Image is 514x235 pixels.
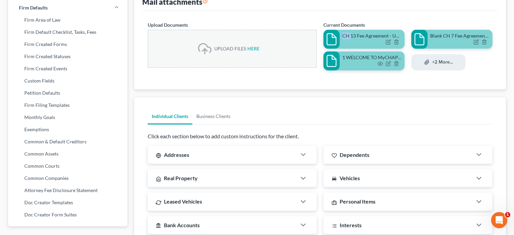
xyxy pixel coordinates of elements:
div: Blank CH 7 Fee Agreement - Updated 2025-docx [430,32,490,39]
a: Monthly Goals [8,111,127,123]
a: Common Courts [8,160,127,172]
a: Common & Default Creditors [8,136,127,148]
label: Current Documents [323,21,365,28]
label: Upload Documents [148,21,188,28]
span: Leased Vehicles [164,198,202,205]
span: Personal Items [340,198,375,205]
span: Interests [340,222,362,228]
iframe: Intercom live chat [491,212,507,228]
button: +2 more... [411,54,465,70]
i: account_balance [156,223,161,228]
div: 1 WELCOME TO MyCHAPTER (1)-pdf [342,54,402,61]
span: Firm Defaults [19,4,48,11]
a: Exemptions [8,123,127,136]
div: UPLOAD FILES [214,45,246,52]
a: Doc Creator Form Suites [8,209,127,221]
span: Real Property [164,175,198,181]
a: Business Clients [192,108,235,124]
a: Individual Clients [148,108,192,124]
a: Common Assets [8,148,127,160]
a: Firm Created Events [8,63,127,75]
span: Dependents [340,151,369,158]
span: 1 [505,212,510,217]
a: Firm Defaults [8,2,127,14]
span: Addresses [164,151,189,158]
div: CH 13 Fee Agreement - Updated 2025-docx [342,32,402,39]
i: directions_car [332,176,337,181]
a: Firm Created Statuses [8,50,127,63]
p: Click each section below to add custom instructions for the client. [148,133,492,140]
a: Attorney Fee Disclosure Statement [8,184,127,196]
a: Petition Defaults [8,87,127,99]
a: Doc Creator Templates [8,196,127,209]
a: Firm Area of Law [8,14,127,26]
a: Firm Default Checklist, Tasks, Fees [8,26,127,38]
a: Firm Created Forms [8,38,127,50]
a: Custom Fields [8,75,127,87]
a: Firm Filing Templates [8,99,127,111]
a: Common Companies [8,172,127,184]
span: Vehicles [340,175,360,181]
span: Bank Accounts [164,222,200,228]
